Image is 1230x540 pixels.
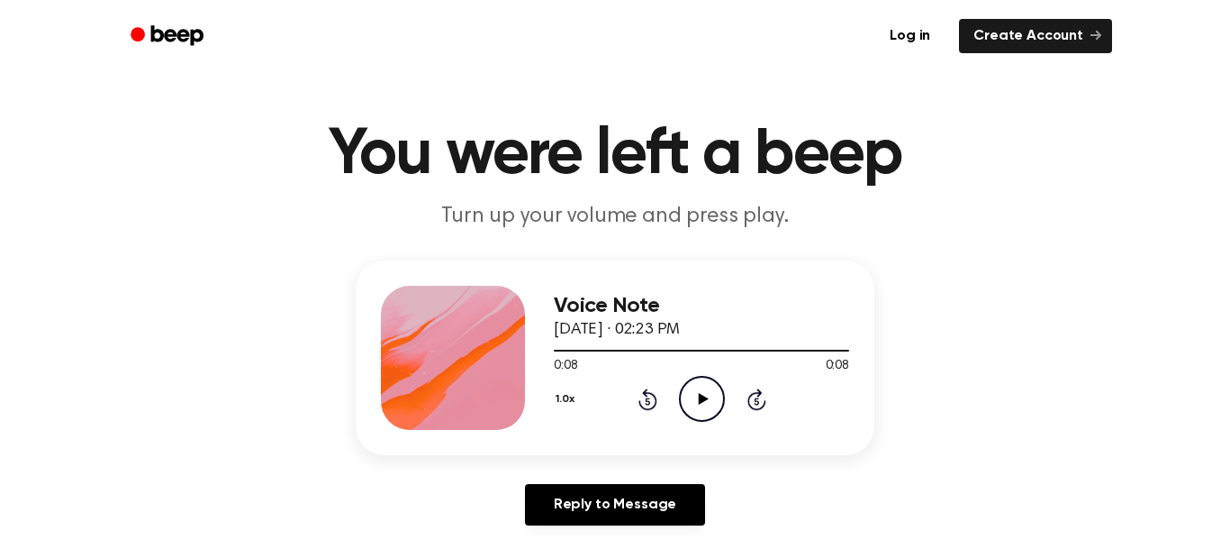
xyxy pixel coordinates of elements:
[269,202,961,232] p: Turn up your volume and press play.
[826,357,849,376] span: 0:08
[554,294,849,318] h3: Voice Note
[154,123,1076,188] h1: You were left a beep
[959,19,1112,53] a: Create Account
[554,357,577,376] span: 0:08
[554,322,680,338] span: [DATE] · 02:23 PM
[525,484,705,526] a: Reply to Message
[118,19,220,54] a: Beep
[872,15,948,57] a: Log in
[554,384,581,415] button: 1.0x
